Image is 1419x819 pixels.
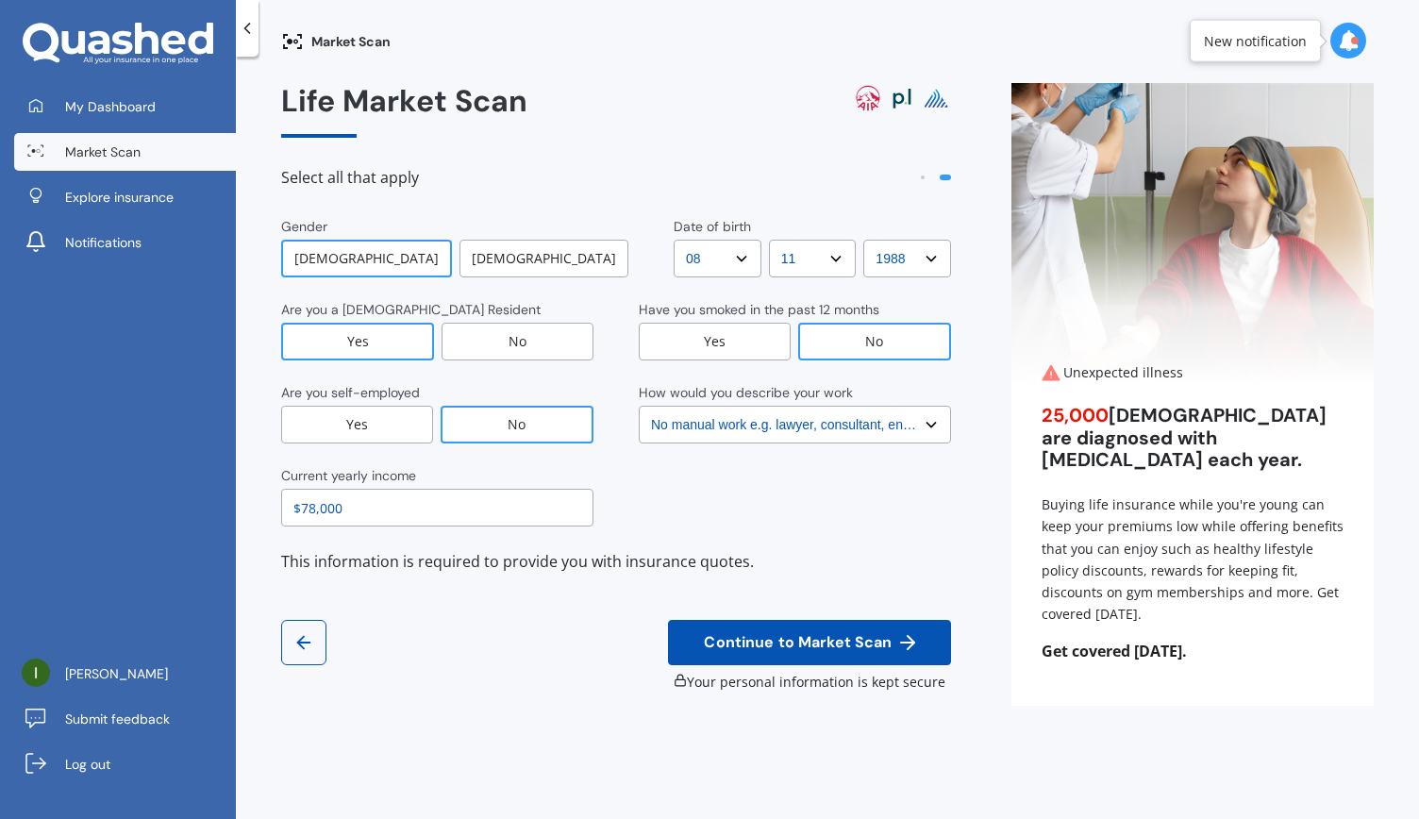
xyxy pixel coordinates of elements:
div: Your personal information is kept secure [668,673,951,692]
span: Select all that apply [281,168,419,187]
span: [PERSON_NAME] [65,664,168,683]
div: [DEMOGRAPHIC_DATA] [281,240,452,277]
span: My Dashboard [65,97,156,116]
button: Continue to Market Scan [668,620,951,665]
div: Yes [639,323,791,360]
div: Have you smoked in the past 12 months [639,300,879,319]
a: My Dashboard [14,88,236,125]
span: Market Scan [65,142,141,161]
div: New notification [1204,31,1307,50]
div: Date of birth [674,217,751,236]
img: partners life logo [887,83,917,113]
span: 25,000 [1042,403,1109,427]
div: No [442,323,593,360]
a: Log out [14,745,236,783]
span: Submit feedback [65,710,170,728]
img: Unexpected illness [1011,83,1374,385]
span: Continue to Market Scan [700,634,895,652]
a: Submit feedback [14,700,236,738]
div: This information is required to provide you with insurance quotes. [281,549,951,575]
span: Get covered [DATE]. [1011,642,1374,660]
a: Explore insurance [14,178,236,216]
div: Unexpected illness [1042,363,1344,382]
div: [DEMOGRAPHIC_DATA] are diagnosed with [MEDICAL_DATA] each year. [1042,405,1344,471]
img: aia logo [853,83,883,113]
div: No [798,323,951,360]
img: ACg8ocIjUChmmMREnNH5mm-mVNWF515aZ2_of8BU45KUglb3zO9Ygg=s96-c [22,659,50,687]
div: Yes [281,406,433,443]
span: Life Market Scan [281,81,527,121]
div: Buying life insurance while you're young can keep your premiums low while offering benefits that ... [1042,493,1344,625]
div: Are you self-employed [281,383,420,402]
span: Explore insurance [65,188,174,207]
span: Log out [65,755,110,774]
input: Enter amount [281,489,593,526]
a: Notifications [14,224,236,261]
div: Current yearly income [281,466,416,485]
img: pinnacle life logo [921,83,951,113]
span: Notifications [65,233,142,252]
div: Gender [281,217,327,236]
div: Yes [281,323,434,360]
div: [DEMOGRAPHIC_DATA] [459,240,628,277]
a: Market Scan [14,133,236,171]
div: Market Scan [281,30,391,53]
div: Are you a [DEMOGRAPHIC_DATA] Resident [281,300,541,319]
div: How would you describe your work [639,383,853,402]
a: [PERSON_NAME] [14,655,236,693]
div: No [441,406,593,443]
